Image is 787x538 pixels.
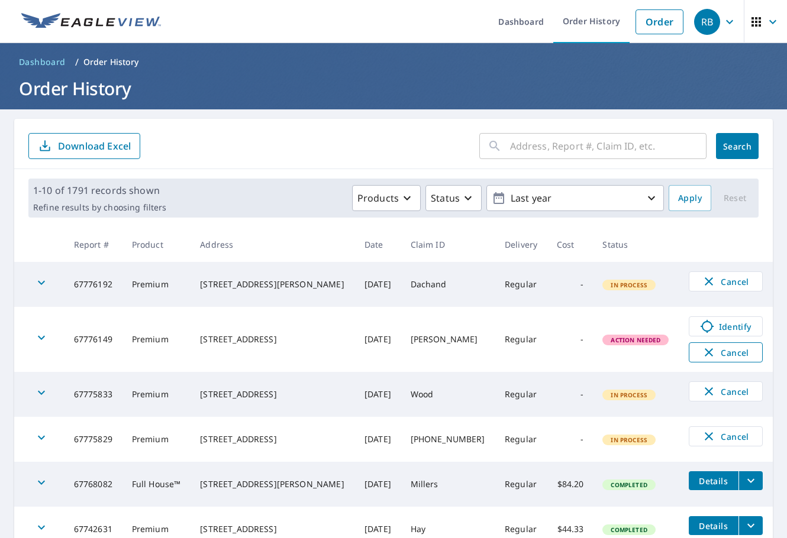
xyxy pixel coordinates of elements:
td: - [547,417,594,462]
span: Details [696,475,731,487]
td: Premium [122,262,191,307]
th: Cost [547,227,594,262]
button: Status [425,185,482,211]
p: 1-10 of 1791 records shown [33,183,166,197]
th: Date [355,227,401,262]
td: Premium [122,417,191,462]
div: [STREET_ADDRESS][PERSON_NAME] [200,278,346,290]
th: Delivery [495,227,547,262]
td: 67776192 [64,262,122,307]
td: - [547,307,594,372]
button: Cancel [689,426,763,446]
span: Cancel [701,384,750,398]
td: [PHONE_NUMBER] [401,417,495,462]
span: In Process [604,391,654,399]
button: Cancel [689,342,763,362]
button: Download Excel [28,133,140,159]
td: Regular [495,262,547,307]
td: Regular [495,372,547,417]
button: Cancel [689,271,763,291]
span: Completed [604,526,654,534]
td: [PERSON_NAME] [401,307,495,372]
span: Search [725,141,749,152]
span: Apply [678,191,702,206]
p: Products [357,191,399,205]
td: Regular [495,462,547,507]
button: Last year [486,185,664,211]
button: filesDropdownBtn-67768082 [738,471,763,490]
a: Identify [689,316,763,336]
button: Cancel [689,381,763,401]
p: Status [431,191,460,205]
div: [STREET_ADDRESS][PERSON_NAME] [200,478,346,490]
td: 67776149 [64,307,122,372]
p: Order History [83,56,139,68]
th: Address [191,227,355,262]
td: [DATE] [355,417,401,462]
p: Download Excel [58,140,131,153]
img: EV Logo [21,13,161,31]
th: Claim ID [401,227,495,262]
span: Cancel [701,274,750,289]
td: Wood [401,372,495,417]
div: RB [694,9,720,35]
td: [DATE] [355,307,401,372]
td: Regular [495,417,547,462]
th: Report # [64,227,122,262]
p: Refine results by choosing filters [33,202,166,213]
th: Status [593,227,679,262]
td: [DATE] [355,372,401,417]
span: In Process [604,436,654,444]
span: Action Needed [604,336,667,344]
button: detailsBtn-67768082 [689,471,738,490]
nav: breadcrumb [14,53,773,72]
td: 67775833 [64,372,122,417]
h1: Order History [14,76,773,101]
td: $84.20 [547,462,594,507]
span: Details [696,520,731,531]
span: Cancel [701,429,750,443]
button: Products [352,185,421,211]
td: 67775829 [64,417,122,462]
li: / [75,55,79,69]
p: Last year [506,188,644,209]
span: In Process [604,281,654,289]
td: Dachand [401,262,495,307]
td: [DATE] [355,262,401,307]
button: Search [716,133,759,159]
button: Apply [669,185,711,211]
td: Premium [122,372,191,417]
a: Dashboard [14,53,70,72]
a: Order [636,9,683,34]
td: Millers [401,462,495,507]
div: [STREET_ADDRESS] [200,333,346,345]
button: filesDropdownBtn-67742631 [738,516,763,535]
span: Identify [696,319,755,333]
span: Cancel [701,345,750,359]
button: detailsBtn-67742631 [689,516,738,535]
td: 67768082 [64,462,122,507]
td: - [547,262,594,307]
span: Dashboard [19,56,66,68]
div: [STREET_ADDRESS] [200,388,346,400]
td: [DATE] [355,462,401,507]
div: [STREET_ADDRESS] [200,433,346,445]
div: [STREET_ADDRESS] [200,523,346,535]
td: Full House™ [122,462,191,507]
th: Product [122,227,191,262]
td: - [547,372,594,417]
input: Address, Report #, Claim ID, etc. [510,129,707,163]
td: Regular [495,307,547,372]
span: Completed [604,481,654,489]
td: Premium [122,307,191,372]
